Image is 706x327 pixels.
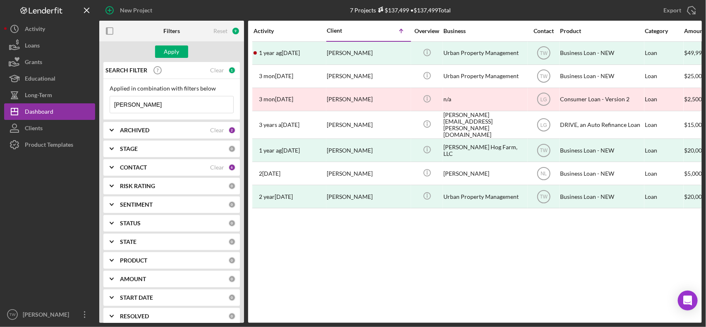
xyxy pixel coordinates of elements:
div: Contact [528,28,559,34]
div: Urban Property Management [443,42,526,64]
div: [PERSON_NAME] [327,186,409,208]
div: Reset [213,28,227,34]
time: 2024-02-28 18:16 [259,193,293,200]
div: Grants [25,54,42,72]
div: Loans [25,37,40,56]
div: Clear [210,164,224,171]
text: TW [10,313,16,317]
button: Grants [4,54,95,70]
b: START DATE [120,294,153,301]
button: Apply [155,45,188,58]
div: Business [443,28,526,34]
text: TW [540,50,548,56]
div: [PERSON_NAME] [327,42,409,64]
div: [PERSON_NAME] [327,162,409,184]
div: [PERSON_NAME] [327,65,409,87]
div: Overview [412,28,443,34]
b: SENTIMENT [120,201,153,208]
text: TW [540,194,548,200]
div: Loan [645,162,683,184]
b: SEARCH FILTER [105,67,147,74]
span: $25,000 [684,72,705,79]
div: 6 [228,164,236,171]
b: RESOLVED [120,313,149,320]
div: 2 [228,127,236,134]
b: RISK RATING [120,183,155,189]
div: Applied in combination with filters below [110,85,234,92]
b: STATE [120,239,136,245]
div: Clients [25,120,43,138]
b: AMOUNT [120,276,146,282]
div: 0 [228,257,236,264]
div: Loan [645,88,683,110]
time: 2024-09-09 18:03 [259,147,300,154]
div: 0 [228,275,236,283]
div: Clear [210,67,224,74]
div: Business Loan - NEW [560,162,643,184]
div: Category [645,28,683,34]
text: NL [541,171,547,177]
button: Dashboard [4,103,95,120]
b: PRODUCT [120,257,147,264]
div: Clear [210,127,224,134]
time: 2024-04-21 19:33 [259,50,300,56]
div: 0 [228,313,236,320]
div: Activity [254,28,326,34]
div: Loan [645,42,683,64]
b: STAGE [120,146,138,152]
div: Long-Term [25,87,52,105]
div: [PERSON_NAME] [327,139,409,161]
div: 0 [228,182,236,190]
button: Long-Term [4,87,95,103]
div: 0 [228,238,236,246]
div: [PERSON_NAME] Hog Farm, LLC [443,139,526,161]
div: Product [560,28,643,34]
div: 0 [228,201,236,208]
b: ARCHIVED [120,127,149,134]
div: 9 [232,27,240,35]
div: Loan [645,139,683,161]
div: Business Loan - NEW [560,186,643,208]
button: TW[PERSON_NAME] [4,306,95,323]
div: Loan [645,65,683,87]
a: Activity [4,21,95,37]
div: [PERSON_NAME] [21,306,74,325]
time: 2025-06-23 18:59 [259,73,293,79]
div: 0 [228,220,236,227]
button: Loans [4,37,95,54]
text: LG [540,97,547,103]
button: New Project [99,2,160,19]
div: Apply [164,45,179,58]
div: Educational [25,70,55,89]
div: 0 [228,294,236,301]
button: Clients [4,120,95,136]
div: Open Intercom Messenger [678,291,698,310]
b: CONTACT [120,164,147,171]
div: Loan [645,186,683,208]
button: Product Templates [4,136,95,153]
time: 2022-08-17 03:01 [259,122,299,128]
div: Urban Property Management [443,65,526,87]
div: Activity [25,21,45,39]
div: Export [663,2,681,19]
div: 7 Projects • $137,499 Total [350,7,451,14]
text: LG [540,122,547,128]
div: [PERSON_NAME] [443,162,526,184]
div: DRIVE, an Auto Refinance Loan [560,112,643,138]
div: Product Templates [25,136,73,155]
div: n/a [443,88,526,110]
div: [PERSON_NAME][EMAIL_ADDRESS][PERSON_NAME][DOMAIN_NAME] [443,112,526,138]
div: [PERSON_NAME] [327,88,409,110]
button: Educational [4,70,95,87]
div: Business Loan - NEW [560,42,643,64]
span: $5,000 [684,170,702,177]
div: Client [327,27,368,34]
text: TW [540,74,548,79]
div: $137,499 [376,7,409,14]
